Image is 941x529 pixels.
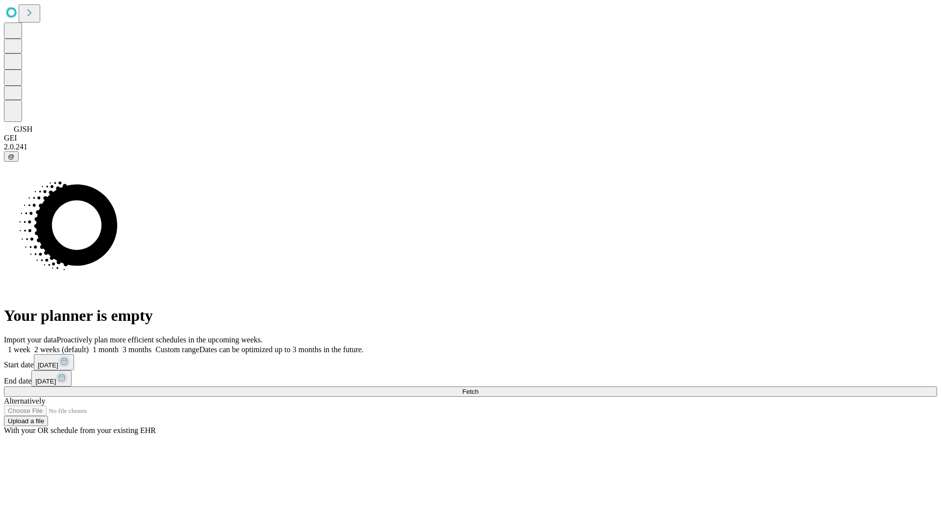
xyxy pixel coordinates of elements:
div: End date [4,370,937,386]
div: GEI [4,134,937,143]
span: Dates can be optimized up to 3 months in the future. [199,345,364,354]
span: Custom range [155,345,199,354]
span: Alternatively [4,397,45,405]
span: 1 week [8,345,30,354]
span: GJSH [14,125,32,133]
span: Proactively plan more efficient schedules in the upcoming weeks. [57,336,263,344]
div: Start date [4,354,937,370]
span: [DATE] [38,361,58,369]
h1: Your planner is empty [4,307,937,325]
button: [DATE] [31,370,72,386]
span: With your OR schedule from your existing EHR [4,426,156,434]
span: [DATE] [35,378,56,385]
span: 3 months [123,345,151,354]
span: 1 month [93,345,119,354]
span: Import your data [4,336,57,344]
button: Upload a file [4,416,48,426]
button: Fetch [4,386,937,397]
button: @ [4,151,19,162]
button: [DATE] [34,354,74,370]
span: Fetch [462,388,478,395]
span: @ [8,153,15,160]
span: 2 weeks (default) [34,345,89,354]
div: 2.0.241 [4,143,937,151]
